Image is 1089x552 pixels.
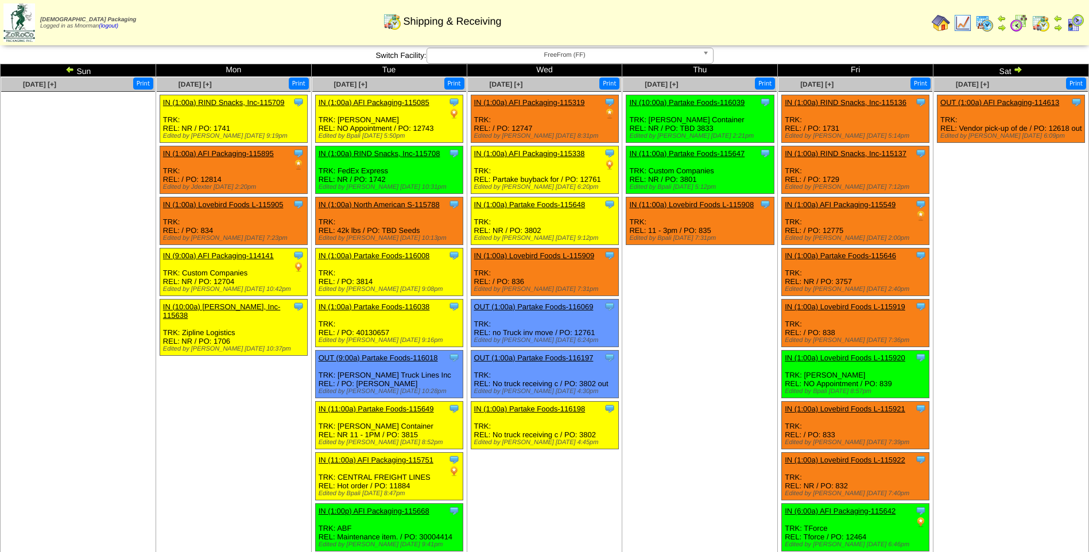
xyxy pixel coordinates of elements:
div: TRK: REL: NR / PO: 3802 [471,197,618,245]
div: TRK: ABF REL: Maintenance item. / PO: 30004414 [315,504,463,551]
div: TRK: CENTRAL FREIGHT LINES REL: Hot order / PO: 11884 [315,453,463,500]
a: [DATE] [+] [800,80,834,88]
div: Edited by [PERSON_NAME] [DATE] 4:30pm [474,388,618,395]
img: calendarcustomer.gif [1066,14,1084,32]
div: Edited by [PERSON_NAME] [DATE] 7:40pm [785,490,929,497]
div: Edited by [PERSON_NAME] [DATE] 9:08pm [319,286,463,293]
a: [DATE] [+] [956,80,989,88]
a: IN (11:00a) Partake Foods-115649 [319,405,434,413]
a: IN (11:00a) Partake Foods-115647 [629,149,745,158]
button: Print [289,77,309,90]
div: TRK: Zipline Logistics REL: NR / PO: 1706 [160,300,307,356]
a: IN (1:00a) RIND Snacks, Inc-115708 [319,149,440,158]
div: TRK: REL: / PO: 1731 [782,95,929,143]
div: TRK: REL: / PO: 12775 [782,197,929,245]
a: IN (1:00a) Partake Foods-115646 [785,251,896,260]
a: IN (9:00a) AFI Packaging-114141 [163,251,274,260]
a: (logout) [99,23,118,29]
img: Tooltip [293,147,304,159]
div: TRK: [PERSON_NAME] Container REL: NR / PO: TBD 3833 [626,95,774,143]
div: TRK: [PERSON_NAME] REL: NO Appointment / PO: 839 [782,351,929,398]
img: PO [604,159,615,170]
button: Print [1066,77,1086,90]
a: IN (1:00a) RIND Snacks, Inc-115137 [785,149,906,158]
div: Edited by [PERSON_NAME] [DATE] 6:46pm [785,541,929,548]
a: [DATE] [+] [489,80,522,88]
div: TRK: REL: / PO: 1729 [782,146,929,194]
img: arrowright.gif [1013,65,1022,74]
img: Tooltip [759,199,771,210]
div: Edited by [PERSON_NAME] [DATE] 2:00pm [785,235,929,242]
a: IN (1:00a) AFI Packaging-115895 [163,149,274,158]
button: Print [755,77,775,90]
button: Print [133,77,153,90]
a: OUT (1:00a) AFI Packaging-114613 [940,98,1059,107]
div: Edited by [PERSON_NAME] [DATE] 10:28pm [319,388,463,395]
img: Tooltip [604,403,615,414]
td: Fri [778,64,933,77]
div: TRK: REL: Partake buyback for / PO: 12761 [471,146,618,194]
div: Edited by [PERSON_NAME] [DATE] 7:39pm [785,439,929,446]
a: IN (1:00a) RIND Snacks, Inc-115136 [785,98,906,107]
a: IN (1:00a) Partake Foods-116038 [319,302,430,311]
div: TRK: REL: Vendor pick-up of de / PO: 12618 out [937,95,1085,143]
div: TRK: FedEx Express REL: NR / PO: 1742 [315,146,463,194]
td: Sun [1,64,156,77]
a: IN (1:00a) Lovebird Foods L-115919 [785,302,905,311]
a: IN (6:00a) AFI Packaging-115642 [785,507,896,515]
div: TRK: REL: 42k lbs / PO: TBD Seeds [315,197,463,245]
a: [DATE] [+] [645,80,678,88]
div: Edited by Bpali [DATE] 5:50pm [319,133,463,139]
div: TRK: REL: NR / PO: 832 [782,453,929,500]
div: Edited by [PERSON_NAME] [DATE] 7:23pm [163,235,307,242]
div: TRK: REL: 11 - 3pm / PO: 835 [626,197,774,245]
img: Tooltip [915,96,927,108]
button: Print [910,77,931,90]
img: Tooltip [448,250,460,261]
span: [DATE] [+] [23,80,56,88]
img: arrowleft.gif [997,14,1006,23]
img: Tooltip [448,199,460,210]
a: IN (1:00a) Lovebird Foods L-115921 [785,405,905,413]
a: IN (1:00p) AFI Packaging-115668 [319,507,429,515]
img: Tooltip [448,505,460,516]
img: calendarinout.gif [383,12,401,30]
td: Tue [311,64,467,77]
div: TRK: REL: no Truck inv move / PO: 12761 [471,300,618,347]
img: Tooltip [604,250,615,261]
img: Tooltip [604,199,615,210]
div: Edited by Jdexter [DATE] 2:20pm [163,184,307,191]
a: OUT (9:00a) Partake Foods-116018 [319,353,438,362]
div: Edited by [PERSON_NAME] [DATE] 10:37pm [163,345,307,352]
img: Tooltip [604,96,615,108]
div: Edited by Bpali [DATE] 8:57pm [785,388,929,395]
td: Wed [467,64,622,77]
img: Tooltip [915,454,927,465]
a: IN (1:00a) Partake Foods-116198 [474,405,586,413]
div: TRK: [PERSON_NAME] Container REL: NR 11 - 1PM / PO: 3815 [315,402,463,449]
img: Tooltip [915,199,927,210]
button: Print [599,77,619,90]
div: TRK: Custom Companies REL: NR / PO: 12704 [160,248,307,296]
img: Tooltip [915,352,927,363]
div: Edited by Bpali [DATE] 8:47pm [319,490,463,497]
span: Shipping & Receiving [403,15,501,28]
img: Tooltip [293,199,304,210]
a: IN (1:00a) Lovebird Foods L-115922 [785,456,905,464]
div: TRK: REL: / PO: 834 [160,197,307,245]
img: Tooltip [915,505,927,516]
img: line_graph.gif [954,14,972,32]
div: Edited by [PERSON_NAME] [DATE] 7:12pm [785,184,929,191]
a: IN (11:00a) Lovebird Foods L-115908 [629,200,754,209]
img: arrowright.gif [997,23,1006,32]
div: Edited by [PERSON_NAME] [DATE] 7:31pm [474,286,618,293]
img: PO [915,516,927,528]
div: TRK: REL: / PO: 833 [782,402,929,449]
img: Tooltip [1071,96,1082,108]
a: IN (1:00a) AFI Packaging-115319 [474,98,585,107]
span: FreeFrom (FF) [432,48,698,62]
span: [DATE] [+] [334,80,367,88]
div: TRK: REL: / PO: 40130657 [315,300,463,347]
